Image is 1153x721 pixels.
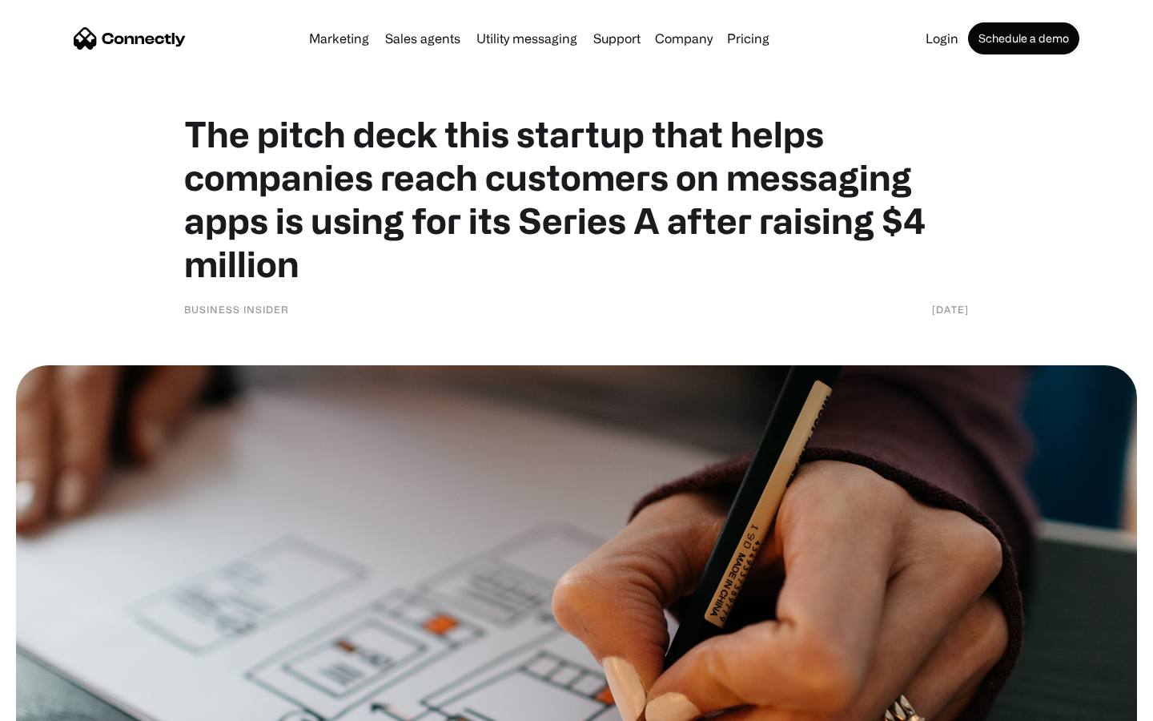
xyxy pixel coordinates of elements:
[470,32,584,45] a: Utility messaging
[303,32,376,45] a: Marketing
[32,693,96,715] ul: Language list
[587,32,647,45] a: Support
[655,27,713,50] div: Company
[932,301,969,317] div: [DATE]
[184,112,969,285] h1: The pitch deck this startup that helps companies reach customers on messaging apps is using for i...
[379,32,467,45] a: Sales agents
[968,22,1079,54] a: Schedule a demo
[16,693,96,715] aside: Language selected: English
[74,26,186,50] a: home
[721,32,776,45] a: Pricing
[650,27,717,50] div: Company
[919,32,965,45] a: Login
[184,301,289,317] div: Business Insider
